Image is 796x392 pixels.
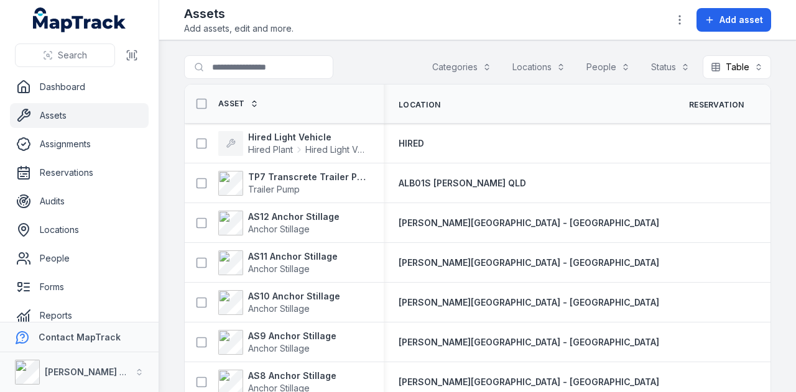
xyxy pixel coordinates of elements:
button: Categories [424,55,499,79]
a: TP7 Transcrete Trailer PumpTrailer Pump [218,171,369,196]
button: Table [703,55,771,79]
strong: AS12 Anchor Stillage [248,211,340,223]
span: Anchor Stillage [248,263,310,274]
a: AS9 Anchor StillageAnchor Stillage [218,330,336,355]
span: Location [399,100,440,110]
a: Asset [218,99,259,109]
button: People [578,55,638,79]
span: Reservation [689,100,744,110]
a: Reports [10,303,149,328]
span: ALB01S [PERSON_NAME] QLD [399,178,526,188]
strong: AS8 Anchor Stillage [248,370,336,382]
a: [PERSON_NAME][GEOGRAPHIC_DATA] - [GEOGRAPHIC_DATA] [399,296,659,309]
a: People [10,246,149,271]
span: [PERSON_NAME][GEOGRAPHIC_DATA] - [GEOGRAPHIC_DATA] [399,376,659,387]
strong: AS10 Anchor Stillage [248,290,340,303]
span: [PERSON_NAME][GEOGRAPHIC_DATA] - [GEOGRAPHIC_DATA] [399,297,659,308]
span: Anchor Stillage [248,303,310,314]
button: Status [643,55,698,79]
span: Asset [218,99,245,109]
h2: Assets [184,5,294,22]
span: HIRED [399,138,424,148]
span: Hired Plant [248,144,293,156]
strong: TP7 Transcrete Trailer Pump [248,171,369,183]
button: Search [15,43,115,67]
a: Audits [10,189,149,214]
span: Search [58,49,87,62]
strong: AS9 Anchor Stillage [248,330,336,342]
strong: Hired Light Vehicle [248,131,369,144]
a: Dashboard [10,75,149,99]
a: AS12 Anchor StillageAnchor Stillage [218,211,340,235]
span: Hired Light Vehicle [305,144,369,156]
a: MapTrack [33,7,126,32]
strong: Contact MapTrack [39,332,121,342]
a: Reservations [10,160,149,185]
span: Anchor Stillage [248,224,310,234]
a: AS11 Anchor StillageAnchor Stillage [218,250,338,275]
a: Assets [10,103,149,128]
button: Add asset [696,8,771,32]
a: [PERSON_NAME][GEOGRAPHIC_DATA] - [GEOGRAPHIC_DATA] [399,217,659,229]
a: AS10 Anchor StillageAnchor Stillage [218,290,340,315]
button: Locations [504,55,573,79]
a: Assignments [10,132,149,157]
a: ALB01S [PERSON_NAME] QLD [399,177,526,189]
a: HIRED [399,137,424,150]
span: [PERSON_NAME][GEOGRAPHIC_DATA] - [GEOGRAPHIC_DATA] [399,337,659,347]
span: Add asset [720,14,763,26]
span: [PERSON_NAME][GEOGRAPHIC_DATA] - [GEOGRAPHIC_DATA] [399,257,659,268]
a: [PERSON_NAME][GEOGRAPHIC_DATA] - [GEOGRAPHIC_DATA] [399,336,659,349]
a: Forms [10,275,149,299]
a: [PERSON_NAME][GEOGRAPHIC_DATA] - [GEOGRAPHIC_DATA] [399,376,659,388]
span: Add assets, edit and more. [184,22,294,35]
strong: [PERSON_NAME] Group [45,367,147,377]
a: Locations [10,217,149,242]
a: [PERSON_NAME][GEOGRAPHIC_DATA] - [GEOGRAPHIC_DATA] [399,257,659,269]
span: Anchor Stillage [248,343,310,353]
span: Trailer Pump [248,184,300,194]
span: [PERSON_NAME][GEOGRAPHIC_DATA] - [GEOGRAPHIC_DATA] [399,217,659,228]
a: Hired Light VehicleHired PlantHired Light Vehicle [218,131,369,156]
strong: AS11 Anchor Stillage [248,250,338,263]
